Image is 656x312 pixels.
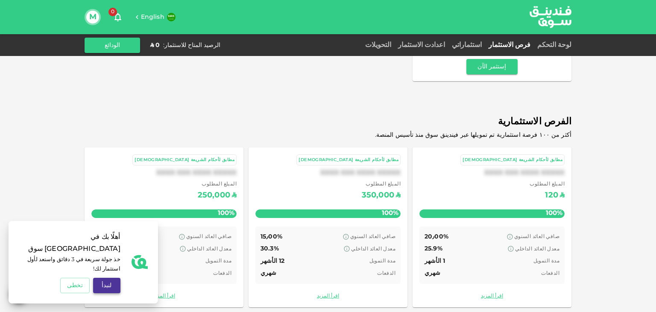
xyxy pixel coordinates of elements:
div: ʢ 0 [150,41,160,50]
img: logo [518,0,583,33]
button: تخطى [60,278,89,293]
div: مطابق لأحكام الشريعة [DEMOGRAPHIC_DATA] [299,156,398,164]
span: خذ جولة سريعة في 3 دقائق واستعد لأول استثمار لك! [19,255,120,275]
span: مدة التمويل [369,259,395,264]
span: 15٫00% [261,234,282,240]
span: مدة التمويل [205,259,231,264]
a: مطابق لأحكام الشريعة [DEMOGRAPHIC_DATA]XXXX XXX XXXX XXXXX المبلغ المطلوب ʢ350,000100% صافي العائ... [249,147,407,307]
button: لنبدأ [93,278,120,293]
button: الودائع [85,38,140,53]
span: المبلغ المطلوب [198,180,237,189]
div: مطابق لأحكام الشريعة [DEMOGRAPHIC_DATA] [463,156,562,164]
a: اقرأ المزيد [419,292,565,300]
div: مطابق لأحكام الشريعة [DEMOGRAPHIC_DATA] [135,156,234,164]
a: اقرأ المزيد [91,292,237,300]
button: إستثمر الآن [466,59,518,74]
span: 12 الأشهر [261,258,284,264]
span: 0 [108,8,117,16]
span: صافي العائد السنوي [350,234,395,239]
button: M [86,11,99,24]
a: فرص الاستثمار [485,42,534,48]
a: لوحة التحكم [534,42,571,48]
span: 100% [216,207,237,220]
div: 120 [545,189,558,203]
span: الدفعات [377,271,395,276]
button: 0 [109,9,126,26]
span: 100% [544,207,565,220]
span: الدفعات [541,271,559,276]
span: الفرص الاستثمارية [85,114,571,130]
a: اعدادت الاستثمار [395,42,448,48]
a: استثماراتي [448,42,485,48]
div: XXXX XXX XXXX XXXXX [255,169,401,177]
img: fav-icon [132,254,148,270]
span: 30.3% [261,246,279,252]
a: مطابق لأحكام الشريعة [DEMOGRAPHIC_DATA]XXXX XXX XXXX XXXXX المبلغ المطلوب ʢ120100% صافي العائد ال... [413,147,571,307]
span: معدل العائد الداخلي [515,247,559,252]
img: flag-sa.b9a346574cdc8950dd34b50780441f57.svg [167,13,176,21]
span: المبلغ المطلوب [530,180,565,189]
div: 250,000 [198,189,230,203]
div: 350,000 [362,189,394,203]
span: معدل العائد الداخلي [351,247,395,252]
a: اقرأ المزيد [255,292,401,300]
span: شهري [425,270,441,276]
span: 25.9% [425,246,442,252]
span: 100% [380,207,401,220]
div: XXXX XXX XXXX XXXXX [91,169,237,177]
a: logo [530,0,571,33]
div: XXXX XXX XXXX XXXXX [419,169,565,177]
span: 1 الأشهر [425,258,445,264]
span: English [141,14,164,20]
div: ʢ [232,189,237,203]
a: التحويلات [362,42,395,48]
span: أهلًا بك في [GEOGRAPHIC_DATA] سوق [19,231,120,255]
span: مدة التمويل [533,259,559,264]
span: معدل العائد الداخلي [187,247,231,252]
a: مطابق لأحكام الشريعة [DEMOGRAPHIC_DATA]XXXX XXX XXXX XXXXX المبلغ المطلوب ʢ250,000100% صافي العائ... [85,147,243,307]
span: أكثر من ١٠٠ فرصة استثمارية تم تمويلها عبر فيندينق سوق منذ تأسيس المنصة. [375,132,571,138]
div: ʢ [560,189,565,203]
span: الدفعات [213,271,231,276]
div: الرصيد المتاح للاستثمار : [163,41,220,50]
span: شهري [261,270,277,276]
span: المبلغ المطلوب [362,180,401,189]
span: صافي العائد السنوي [186,234,231,239]
div: ʢ [396,189,401,203]
span: صافي العائد السنوي [514,234,559,239]
span: 20٫00% [425,234,448,240]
